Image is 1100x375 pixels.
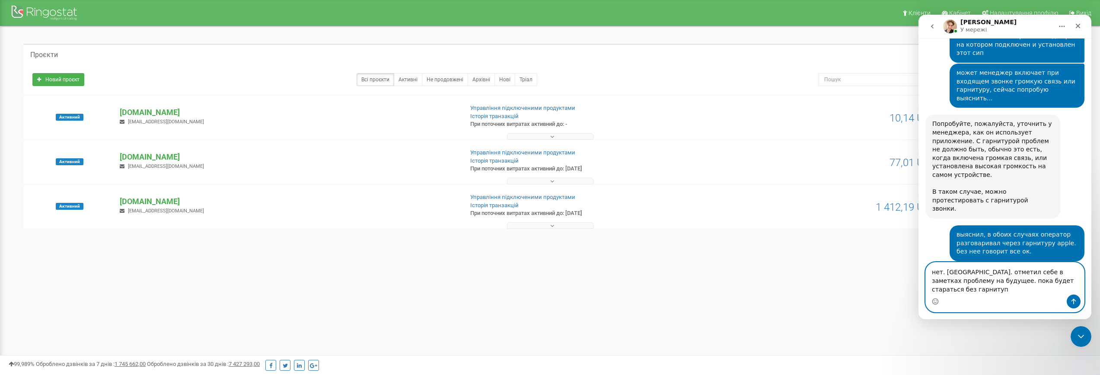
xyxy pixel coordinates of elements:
[11,3,80,24] img: Ringostat Logo
[990,10,1058,16] span: Налаштування профілю
[890,112,937,124] span: 10,14 USD
[147,361,260,367] span: Оброблено дзвінків за 30 днів :
[949,10,971,16] span: Кабінет
[470,157,519,164] a: Історія транзакцій
[115,361,146,367] u: 1 745 662,00
[9,361,35,367] span: 99,989%
[918,15,1091,319] iframe: Intercom live chat
[890,157,937,169] span: 77,01 USD
[470,165,719,173] p: При поточних витратах активний до: [DATE]
[470,209,719,218] p: При поточних витратах активний до: [DATE]
[128,119,204,125] span: [EMAIL_ADDRESS][DOMAIN_NAME]
[819,73,1029,86] input: Пошук
[470,113,519,119] a: Історія транзакцій
[470,194,575,200] a: Управління підключеними продуктами
[470,120,719,128] p: При поточних витратах активний до: -
[36,361,146,367] span: Оброблено дзвінків за 7 днів :
[1071,326,1091,347] iframe: Intercom live chat
[120,107,456,118] p: [DOMAIN_NAME]
[56,158,83,165] span: Активний
[56,203,83,210] span: Активний
[494,73,515,86] a: Нові
[229,361,260,367] u: 7 427 293,00
[120,196,456,207] p: [DOMAIN_NAME]
[1076,10,1091,16] span: Вихід
[918,105,937,111] span: Баланс
[470,105,575,111] a: Управління підключеними продуктами
[394,73,422,86] a: Активні
[468,73,495,86] a: Архівні
[128,208,204,214] span: [EMAIL_ADDRESS][DOMAIN_NAME]
[32,73,84,86] a: Новий проєкт
[128,163,204,169] span: [EMAIL_ADDRESS][DOMAIN_NAME]
[918,149,937,156] span: Баланс
[876,201,937,213] span: 1 412,19 USD
[30,51,58,59] h5: Проєкти
[918,194,937,200] span: Баланс
[422,73,468,86] a: Не продовжені
[357,73,394,86] a: Всі проєкти
[120,151,456,163] p: [DOMAIN_NAME]
[515,73,537,86] a: Тріал
[470,149,575,156] a: Управління підключеними продуктами
[909,10,931,16] span: Клієнти
[56,114,83,121] span: Активний
[470,202,519,208] a: Історія транзакцій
